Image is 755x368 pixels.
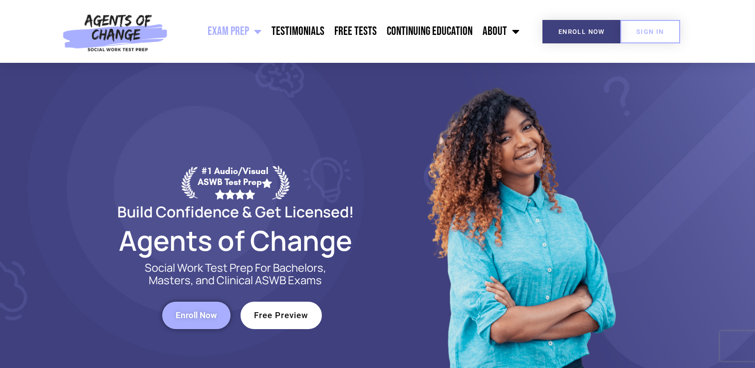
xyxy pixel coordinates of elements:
a: Continuing Education [382,19,478,44]
nav: Menu [173,19,525,44]
a: Enroll Now [542,20,621,43]
a: Exam Prep [203,19,266,44]
div: #1 Audio/Visual ASWB Test Prep [198,166,272,199]
p: Social Work Test Prep For Bachelors, Masters, and Clinical ASWB Exams [133,262,338,287]
h2: Agents of Change [93,229,378,252]
a: About [478,19,524,44]
span: Enroll Now [176,311,217,320]
a: Testimonials [266,19,329,44]
span: Enroll Now [558,28,605,35]
h2: Build Confidence & Get Licensed! [93,204,378,219]
a: Free Tests [329,19,382,44]
a: SIGN IN [620,20,680,43]
span: SIGN IN [636,28,664,35]
a: Free Preview [241,302,322,329]
span: Free Preview [254,311,308,320]
a: Enroll Now [162,302,231,329]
